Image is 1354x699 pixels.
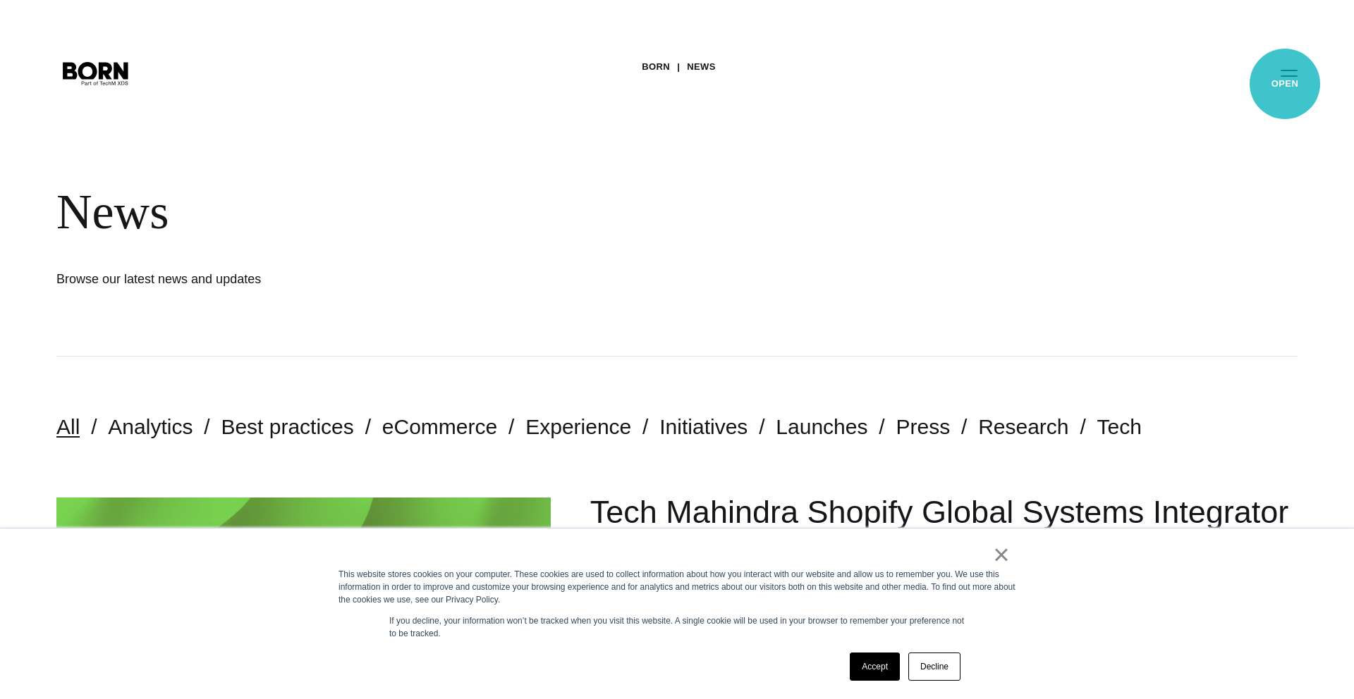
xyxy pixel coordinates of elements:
[389,614,965,640] p: If you decline, your information won’t be tracked when you visit this website. A single cookie wi...
[687,56,716,78] a: News
[56,183,860,241] div: News
[221,415,353,438] a: Best practices
[993,548,1010,561] a: ×
[776,415,867,438] a: Launches
[1097,415,1142,438] a: Tech
[850,652,900,681] a: Accept
[382,415,497,438] a: eCommerce
[642,56,670,78] a: BORN
[590,494,1288,572] a: Tech Mahindra Shopify Global Systems Integrator Partnership
[525,415,631,438] a: Experience
[338,568,1015,606] div: This website stores cookies on your computer. These cookies are used to collect information about...
[56,415,80,438] a: All
[908,652,960,681] a: Decline
[659,415,748,438] a: Initiatives
[1272,58,1306,87] button: Open
[896,415,950,438] a: Press
[108,415,193,438] a: Analytics
[978,415,1068,438] a: Research
[56,269,480,289] h1: Browse our latest news and updates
